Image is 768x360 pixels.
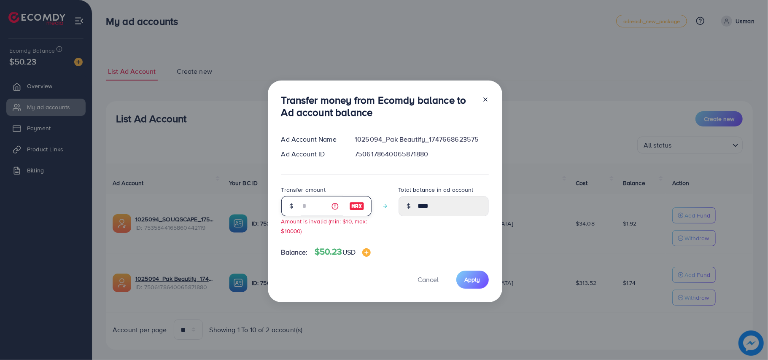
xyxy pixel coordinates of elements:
[342,247,356,257] span: USD
[281,185,326,194] label: Transfer amount
[281,94,475,118] h3: Transfer money from Ecomdy balance to Ad account balance
[281,247,308,257] span: Balance:
[399,185,474,194] label: Total balance in ad account
[349,201,364,211] img: image
[315,247,371,257] h4: $50.23
[418,275,439,284] span: Cancel
[407,271,450,289] button: Cancel
[456,271,489,289] button: Apply
[348,149,495,159] div: 7506178640065871880
[362,248,371,257] img: image
[281,217,367,235] small: Amount is invalid (min: $10, max: $10000)
[275,149,348,159] div: Ad Account ID
[465,275,480,284] span: Apply
[275,134,348,144] div: Ad Account Name
[348,134,495,144] div: 1025094_Pak Beautify_1747668623575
